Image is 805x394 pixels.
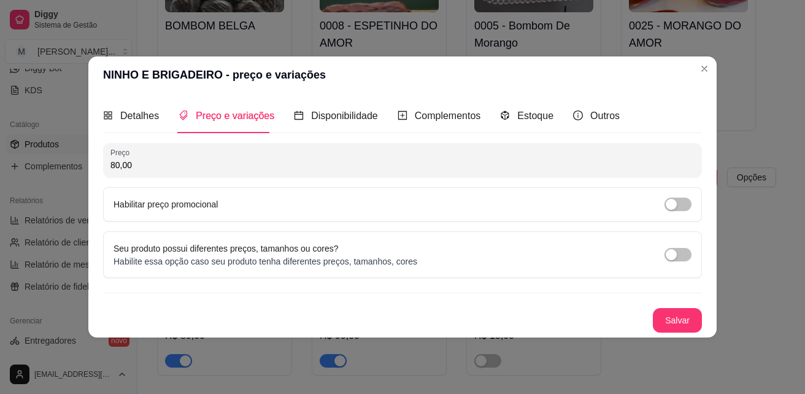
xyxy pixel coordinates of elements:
label: Seu produto possui diferentes preços, tamanhos ou cores? [114,244,339,253]
span: Detalhes [120,110,159,121]
span: Estoque [517,110,553,121]
label: Preço [110,147,134,158]
span: Preço e variações [196,110,274,121]
span: info-circle [573,110,583,120]
span: Complementos [415,110,481,121]
span: Disponibilidade [311,110,378,121]
input: Preço [110,159,695,171]
label: Habilitar preço promocional [114,199,218,209]
span: calendar [294,110,304,120]
span: appstore [103,110,113,120]
span: code-sandbox [500,110,510,120]
button: Salvar [653,308,702,333]
p: Habilite essa opção caso seu produto tenha diferentes preços, tamanhos, cores [114,255,417,268]
header: NINHO E BRIGADEIRO - preço e variações [88,56,717,93]
button: Close [695,59,714,79]
span: tags [179,110,188,120]
span: plus-square [398,110,407,120]
span: Outros [590,110,620,121]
